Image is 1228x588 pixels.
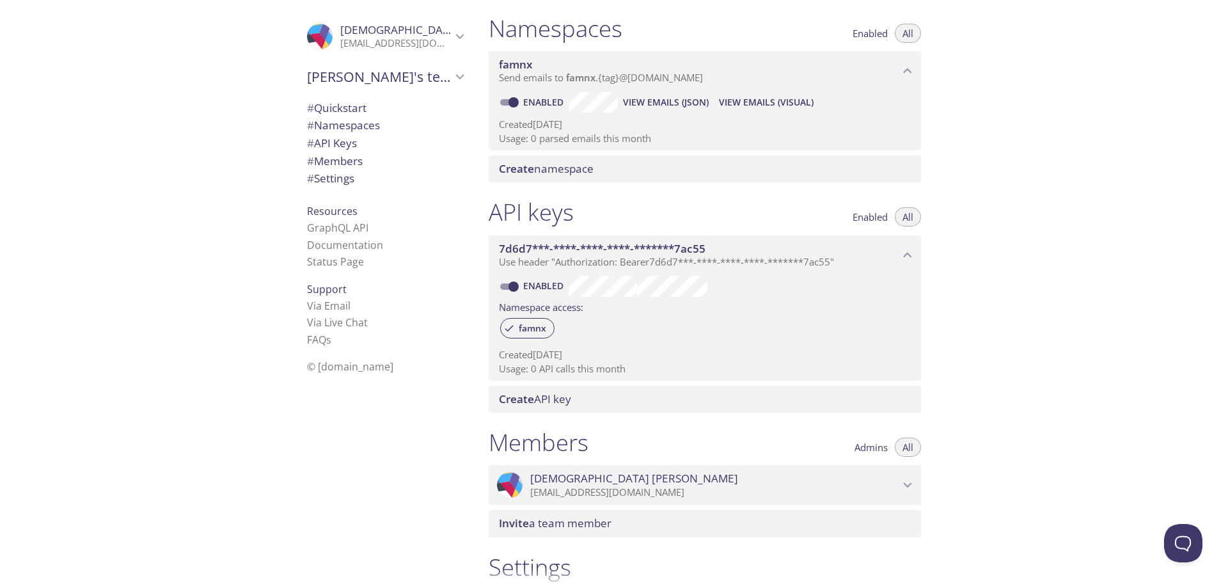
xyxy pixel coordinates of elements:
[895,207,921,226] button: All
[489,386,921,413] div: Create API Key
[307,255,364,269] a: Status Page
[307,100,314,115] span: #
[307,315,368,330] a: Via Live Chat
[489,428,588,457] h1: Members
[297,15,473,58] div: Muhammad Akbar
[307,299,350,313] a: Via Email
[307,171,314,186] span: #
[499,348,911,362] p: Created [DATE]
[489,553,921,582] h1: Settings
[845,207,895,226] button: Enabled
[530,486,899,499] p: [EMAIL_ADDRESS][DOMAIN_NAME]
[714,92,819,113] button: View Emails (Visual)
[307,136,314,150] span: #
[847,438,895,457] button: Admins
[297,99,473,117] div: Quickstart
[307,171,354,186] span: Settings
[326,333,331,347] span: s
[307,360,393,374] span: © [DOMAIN_NAME]
[340,37,452,50] p: [EMAIL_ADDRESS][DOMAIN_NAME]
[719,95,814,110] span: View Emails (Visual)
[307,282,347,296] span: Support
[511,322,554,334] span: famnx
[489,465,921,505] div: Muhammad Akbar
[307,136,357,150] span: API Keys
[499,392,534,406] span: Create
[618,92,714,113] button: View Emails (JSON)
[499,161,594,176] span: namespace
[307,238,383,252] a: Documentation
[499,57,532,72] span: famnx
[297,134,473,152] div: API Keys
[307,154,314,168] span: #
[499,71,703,84] span: Send emails to . {tag} @[DOMAIN_NAME]
[489,51,921,91] div: famnx namespace
[566,71,595,84] span: famnx
[489,155,921,182] div: Create namespace
[307,118,380,132] span: Namespaces
[521,280,569,292] a: Enabled
[297,60,473,93] div: Muhammad's team
[307,68,452,86] span: [PERSON_NAME]'s team
[499,297,583,315] label: Namespace access:
[500,318,555,338] div: famnx
[499,362,911,376] p: Usage: 0 API calls this month
[307,100,366,115] span: Quickstart
[297,152,473,170] div: Members
[845,24,895,43] button: Enabled
[489,510,921,537] div: Invite a team member
[530,472,738,486] span: [DEMOGRAPHIC_DATA] [PERSON_NAME]
[895,438,921,457] button: All
[307,204,358,218] span: Resources
[499,132,911,145] p: Usage: 0 parsed emails this month
[307,118,314,132] span: #
[895,24,921,43] button: All
[307,221,368,235] a: GraphQL API
[297,170,473,187] div: Team Settings
[307,333,331,347] a: FAQ
[499,118,911,131] p: Created [DATE]
[499,161,534,176] span: Create
[489,198,574,226] h1: API keys
[521,96,569,108] a: Enabled
[499,516,529,530] span: Invite
[340,22,548,37] span: [DEMOGRAPHIC_DATA] [PERSON_NAME]
[499,516,611,530] span: a team member
[297,116,473,134] div: Namespaces
[307,154,363,168] span: Members
[623,95,709,110] span: View Emails (JSON)
[499,392,571,406] span: API key
[489,14,622,43] h1: Namespaces
[1164,524,1202,562] iframe: Help Scout Beacon - Open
